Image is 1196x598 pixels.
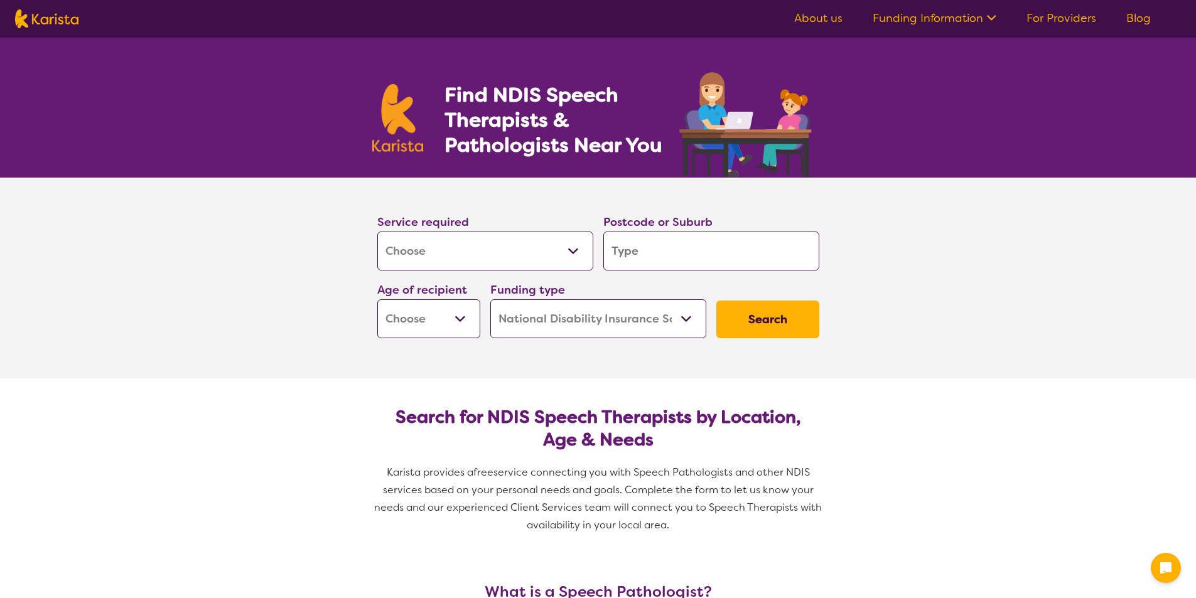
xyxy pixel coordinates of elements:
h1: Find NDIS Speech Therapists & Pathologists Near You [444,82,677,158]
a: Funding Information [873,11,996,26]
img: Karista logo [15,9,78,28]
label: Postcode or Suburb [603,215,713,230]
a: Blog [1126,11,1151,26]
button: Search [716,301,819,338]
label: Funding type [490,282,565,297]
label: Service required [377,215,469,230]
img: Karista logo [372,84,424,152]
a: About us [794,11,843,26]
img: speech-therapy [669,68,824,178]
span: Karista provides a [387,466,473,479]
label: Age of recipient [377,282,467,297]
a: For Providers [1026,11,1096,26]
h2: Search for NDIS Speech Therapists by Location, Age & Needs [387,406,809,451]
span: free [473,466,493,479]
input: Type [603,232,819,270]
span: service connecting you with Speech Pathologists and other NDIS services based on your personal ne... [374,466,824,531]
